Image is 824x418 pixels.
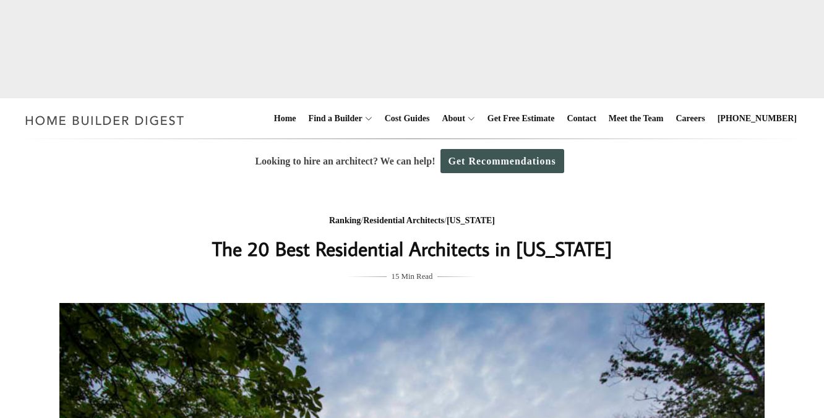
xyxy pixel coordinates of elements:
[20,108,190,132] img: Home Builder Digest
[671,99,710,139] a: Careers
[329,216,361,225] a: Ranking
[562,99,601,139] a: Contact
[165,213,659,229] div: / /
[269,99,301,139] a: Home
[392,270,433,283] span: 15 Min Read
[713,99,802,139] a: [PHONE_NUMBER]
[304,99,363,139] a: Find a Builder
[380,99,435,139] a: Cost Guides
[363,216,444,225] a: Residential Architects
[447,216,495,225] a: [US_STATE]
[440,149,564,173] a: Get Recommendations
[437,99,465,139] a: About
[483,99,560,139] a: Get Free Estimate
[165,234,659,263] h1: The 20 Best Residential Architects in [US_STATE]
[604,99,669,139] a: Meet the Team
